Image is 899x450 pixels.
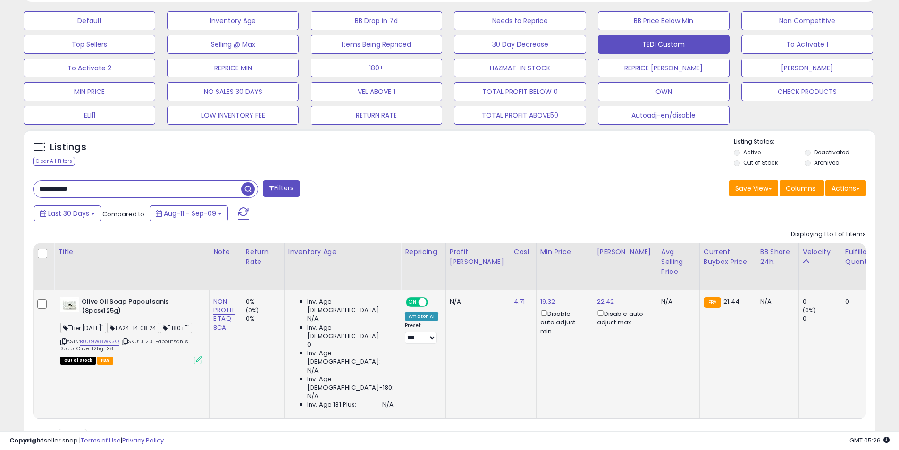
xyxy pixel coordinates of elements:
a: NON PROTIT E TAQ 8CA [213,297,235,332]
div: Min Price [540,247,589,257]
button: LOW INVENTORY FEE [167,106,299,125]
span: Compared to: [102,210,146,219]
span: FBA [97,357,113,365]
div: Clear All Filters [33,157,75,166]
div: Preset: [405,323,438,344]
label: Out of Stock [743,159,778,167]
button: Filters [263,180,300,197]
div: BB Share 24h. [760,247,795,267]
span: Aug-11 - Sep-09 [164,209,216,218]
button: Autoadj-en/disable [598,106,730,125]
button: 180+ [311,59,442,77]
button: [PERSON_NAME] [741,59,873,77]
small: FBA [704,297,721,308]
div: Velocity [803,247,837,257]
span: 21.44 [723,297,739,306]
label: Deactivated [814,148,849,156]
button: TOTAL PROFIT BELOW 0 [454,82,586,101]
span: 0 [307,340,311,349]
div: 0% [246,314,284,323]
span: N/A [382,400,394,409]
button: Needs to Reprice [454,11,586,30]
button: Selling @ Max [167,35,299,54]
div: 0 [803,314,841,323]
button: CHECK PRODUCTS [741,82,873,101]
button: NO SALES 30 DAYS [167,82,299,101]
button: RETURN RATE [311,106,442,125]
button: REPRICE [PERSON_NAME] [598,59,730,77]
button: To Activate 1 [741,35,873,54]
a: Terms of Use [81,436,121,445]
div: Avg Selling Price [661,247,696,277]
span: Inv. Age [DEMOGRAPHIC_DATA]: [307,297,394,314]
div: [PERSON_NAME] [597,247,653,257]
span: Columns [786,184,815,193]
button: Items Being Repriced [311,35,442,54]
div: 0% [246,297,284,306]
small: (0%) [803,306,816,314]
div: N/A [760,297,791,306]
button: Save View [729,180,778,196]
button: BB Drop in 7d [311,11,442,30]
div: Disable auto adjust max [597,308,650,327]
div: Fulfillable Quantity [845,247,878,267]
span: ON [407,298,419,306]
strong: Copyright [9,436,44,445]
img: 41k5FwdI8aL._SL40_.jpg [60,297,79,312]
a: 19.32 [540,297,555,306]
span: Inv. Age 181 Plus: [307,400,357,409]
button: Aug-11 - Sep-09 [150,205,228,221]
button: Non Competitive [741,11,873,30]
button: Inventory Age [167,11,299,30]
label: Active [743,148,761,156]
span: N/A [307,366,319,375]
span: N/A [307,392,319,400]
span: Inv. Age [DEMOGRAPHIC_DATA]-180: [307,375,394,392]
div: Cost [514,247,532,257]
div: 0 [845,297,874,306]
a: 22.42 [597,297,614,306]
button: Last 30 Days [34,205,101,221]
button: MIN PRICE [24,82,155,101]
div: Current Buybox Price [704,247,752,267]
button: To Activate 2 [24,59,155,77]
button: ELI11 [24,106,155,125]
button: 30 Day Decrease [454,35,586,54]
p: Listing States: [734,137,875,146]
div: ASIN: [60,297,202,363]
button: Default [24,11,155,30]
h5: Listings [50,141,86,154]
span: 2025-10-10 05:26 GMT [849,436,890,445]
button: TEDI Custom [598,35,730,54]
div: Return Rate [246,247,280,267]
div: seller snap | | [9,436,164,445]
a: Privacy Policy [122,436,164,445]
button: REPRICE MIN [167,59,299,77]
button: TOTAL PROFIT ABOVE50 [454,106,586,125]
div: Disable auto adjust min [540,308,586,336]
span: Inv. Age [DEMOGRAPHIC_DATA]: [307,349,394,366]
span: Inv. Age [DEMOGRAPHIC_DATA]: [307,323,394,340]
div: N/A [661,297,692,306]
button: Actions [825,180,866,196]
button: Top Sellers [24,35,155,54]
button: OWN [598,82,730,101]
div: Displaying 1 to 1 of 1 items [791,230,866,239]
div: Amazon AI [405,312,438,321]
div: Inventory Age [288,247,397,257]
div: 0 [803,297,841,306]
span: Last 30 Days [48,209,89,218]
div: Repricing [405,247,441,257]
a: 4.71 [514,297,525,306]
span: OFF [427,298,442,306]
span: All listings that are currently out of stock and unavailable for purchase on Amazon [60,357,96,365]
span: | SKU: JT23-Papoutsanis-Soap-Olive-125g-X8 [60,338,191,352]
span: TA24-14.08.24 [107,323,159,333]
button: Columns [780,180,824,196]
label: Archived [814,159,840,167]
span: N/A [307,314,319,323]
small: (0%) [246,306,259,314]
div: Profit [PERSON_NAME] [450,247,506,267]
button: BB Price Below Min [598,11,730,30]
span: ""tier [DATE]" [60,323,106,333]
